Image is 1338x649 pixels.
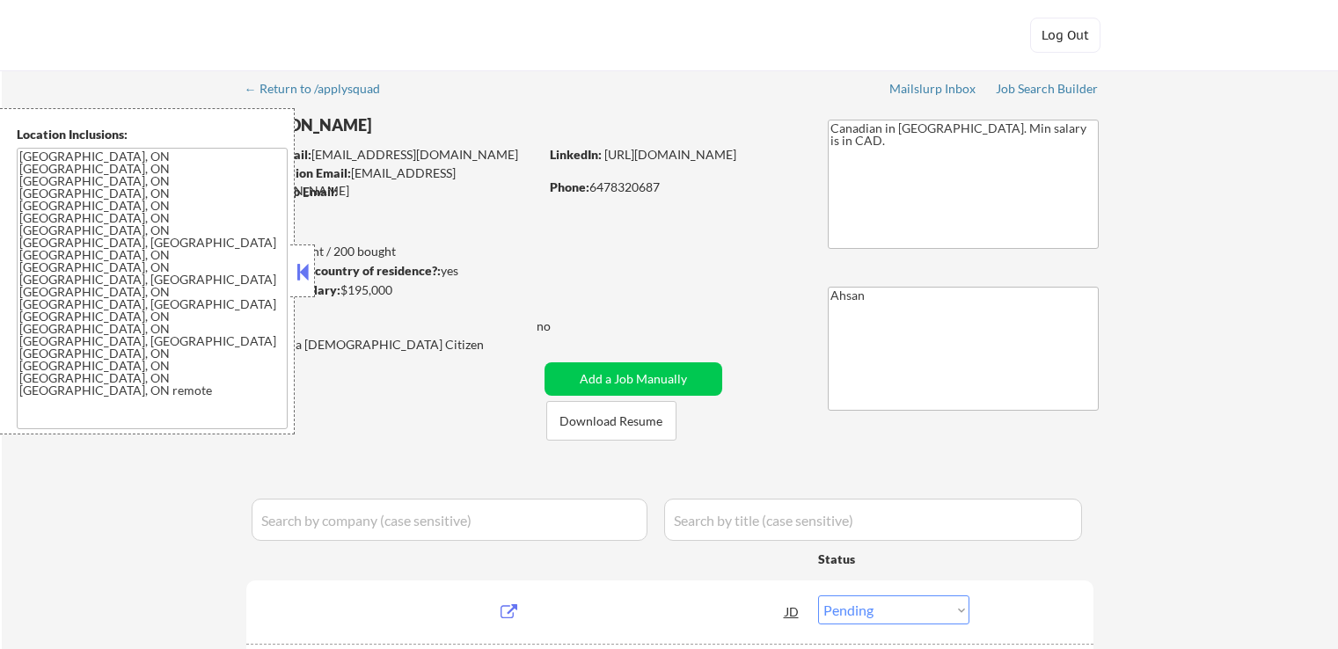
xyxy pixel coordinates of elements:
div: [PERSON_NAME] [246,114,608,136]
div: ← Return to /applysquad [245,83,397,95]
input: Search by company (case sensitive) [252,499,647,541]
div: [EMAIL_ADDRESS][DOMAIN_NAME] [247,164,538,199]
div: 6478320687 [550,179,799,196]
div: yes [245,262,533,280]
div: no [537,317,587,335]
input: Search by title (case sensitive) [664,499,1082,541]
strong: LinkedIn: [550,147,602,162]
a: Job Search Builder [996,82,1099,99]
button: Add a Job Manually [545,362,722,396]
a: [URL][DOMAIN_NAME] [604,147,736,162]
div: Status [818,543,969,574]
div: [EMAIL_ADDRESS][DOMAIN_NAME] [247,146,538,164]
button: Log Out [1030,18,1100,53]
a: ← Return to /applysquad [245,82,397,99]
div: 0 sent / 200 bought [245,243,538,260]
strong: Can work in country of residence?: [245,263,441,278]
div: Location Inclusions: [17,126,288,143]
div: JD [784,595,801,627]
div: Job Search Builder [996,83,1099,95]
div: Mailslurp Inbox [889,83,977,95]
div: $195,000 [245,281,538,299]
div: Yes, I am a [DEMOGRAPHIC_DATA] Citizen [246,336,544,354]
a: Mailslurp Inbox [889,82,977,99]
button: Download Resume [546,401,676,441]
strong: Phone: [550,179,589,194]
